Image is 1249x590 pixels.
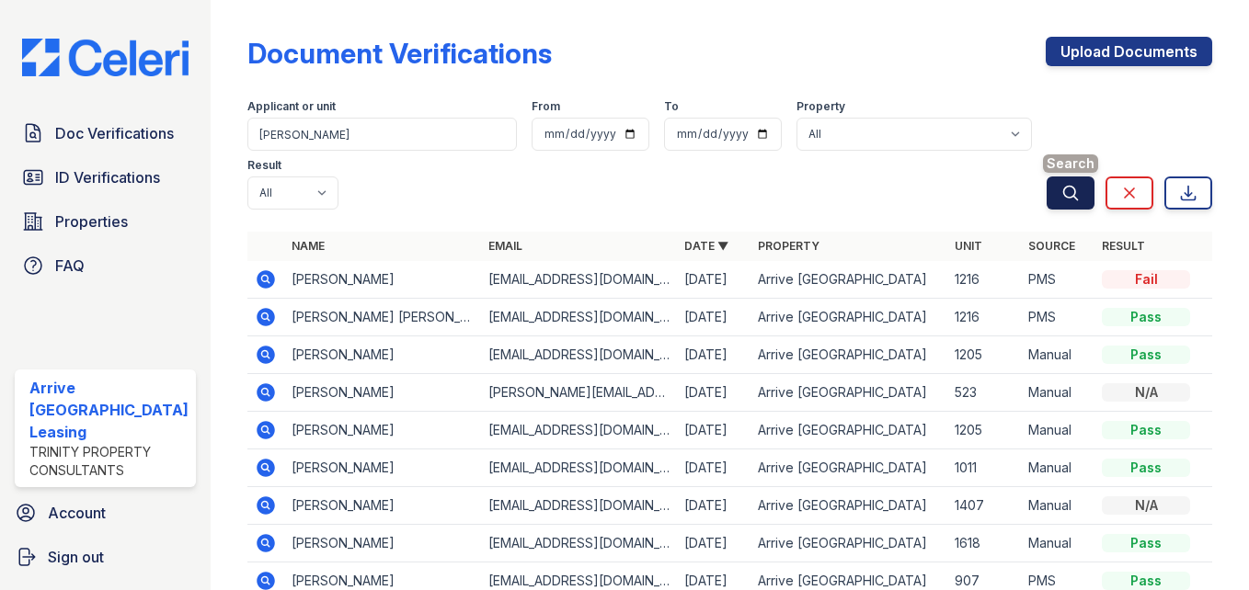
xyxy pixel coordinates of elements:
span: FAQ [55,255,85,277]
td: [PERSON_NAME] [284,336,481,374]
td: Manual [1021,487,1094,525]
td: Manual [1021,412,1094,449]
a: ID Verifications [15,159,196,196]
td: [DATE] [677,336,751,374]
div: Pass [1102,308,1190,326]
div: Document Verifications [247,37,552,70]
td: Manual [1021,336,1094,374]
div: Trinity Property Consultants [29,443,189,480]
td: Arrive [GEOGRAPHIC_DATA] [751,261,947,299]
a: Unit [955,239,982,253]
span: Account [48,502,106,524]
td: [PERSON_NAME] [284,525,481,562]
a: Properties [15,203,196,240]
button: Search [1047,176,1094,210]
td: Arrive [GEOGRAPHIC_DATA] [751,412,947,449]
td: [DATE] [677,374,751,412]
td: [EMAIL_ADDRESS][DOMAIN_NAME] [481,412,678,449]
a: FAQ [15,247,196,284]
a: Doc Verifications [15,115,196,152]
span: Search [1043,154,1098,173]
td: PMS [1021,299,1094,336]
td: [PERSON_NAME][EMAIL_ADDRESS][DOMAIN_NAME] [481,374,678,412]
td: [EMAIL_ADDRESS][DOMAIN_NAME] [481,299,678,336]
td: 1216 [947,261,1021,299]
div: Pass [1102,459,1190,477]
td: [EMAIL_ADDRESS][DOMAIN_NAME] [481,261,678,299]
td: Arrive [GEOGRAPHIC_DATA] [751,336,947,374]
td: [PERSON_NAME] [PERSON_NAME] [284,299,481,336]
a: Source [1028,239,1075,253]
label: Applicant or unit [247,99,336,114]
span: Doc Verifications [55,122,174,144]
td: [PERSON_NAME] [284,412,481,449]
a: Sign out [7,539,203,575]
td: 1205 [947,412,1021,449]
td: Arrive [GEOGRAPHIC_DATA] [751,525,947,562]
td: 1618 [947,525,1021,562]
label: Result [247,158,281,173]
td: [EMAIL_ADDRESS][DOMAIN_NAME] [481,487,678,525]
a: Upload Documents [1046,37,1212,66]
span: Sign out [48,546,104,568]
a: Property [758,239,819,253]
td: [DATE] [677,525,751,562]
label: To [664,99,679,114]
td: [DATE] [677,449,751,487]
div: Pass [1102,346,1190,364]
td: Arrive [GEOGRAPHIC_DATA] [751,487,947,525]
td: Manual [1021,374,1094,412]
td: [EMAIL_ADDRESS][DOMAIN_NAME] [481,449,678,487]
td: 1205 [947,336,1021,374]
label: Property [796,99,845,114]
div: Pass [1102,572,1190,590]
td: Manual [1021,525,1094,562]
td: Manual [1021,449,1094,487]
label: From [532,99,560,114]
td: [DATE] [677,261,751,299]
td: [PERSON_NAME] [284,449,481,487]
img: CE_Logo_Blue-a8612792a0a2168367f1c8372b55b34899dd931a85d93a1a3d3e32e68fde9ad4.png [7,39,203,76]
a: Account [7,494,203,531]
td: 1216 [947,299,1021,336]
div: Fail [1102,270,1190,289]
td: Arrive [GEOGRAPHIC_DATA] [751,449,947,487]
div: Pass [1102,534,1190,552]
a: Result [1102,239,1145,253]
td: [DATE] [677,487,751,525]
td: [PERSON_NAME] [284,261,481,299]
div: Pass [1102,421,1190,439]
a: Date ▼ [684,239,728,253]
div: N/A [1102,496,1190,515]
td: 523 [947,374,1021,412]
a: Email [488,239,522,253]
span: Properties [55,210,128,233]
td: [DATE] [677,299,751,336]
td: [EMAIL_ADDRESS][DOMAIN_NAME] [481,336,678,374]
td: 1011 [947,449,1021,487]
td: [PERSON_NAME] [284,487,481,525]
div: Arrive [GEOGRAPHIC_DATA] Leasing [29,377,189,443]
td: [PERSON_NAME] [284,374,481,412]
td: Arrive [GEOGRAPHIC_DATA] [751,299,947,336]
a: Name [292,239,325,253]
td: PMS [1021,261,1094,299]
span: ID Verifications [55,166,160,188]
div: N/A [1102,383,1190,402]
td: 1407 [947,487,1021,525]
td: [EMAIL_ADDRESS][DOMAIN_NAME] [481,525,678,562]
input: Search by name, email, or unit number [247,118,517,151]
td: Arrive [GEOGRAPHIC_DATA] [751,374,947,412]
td: [DATE] [677,412,751,449]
